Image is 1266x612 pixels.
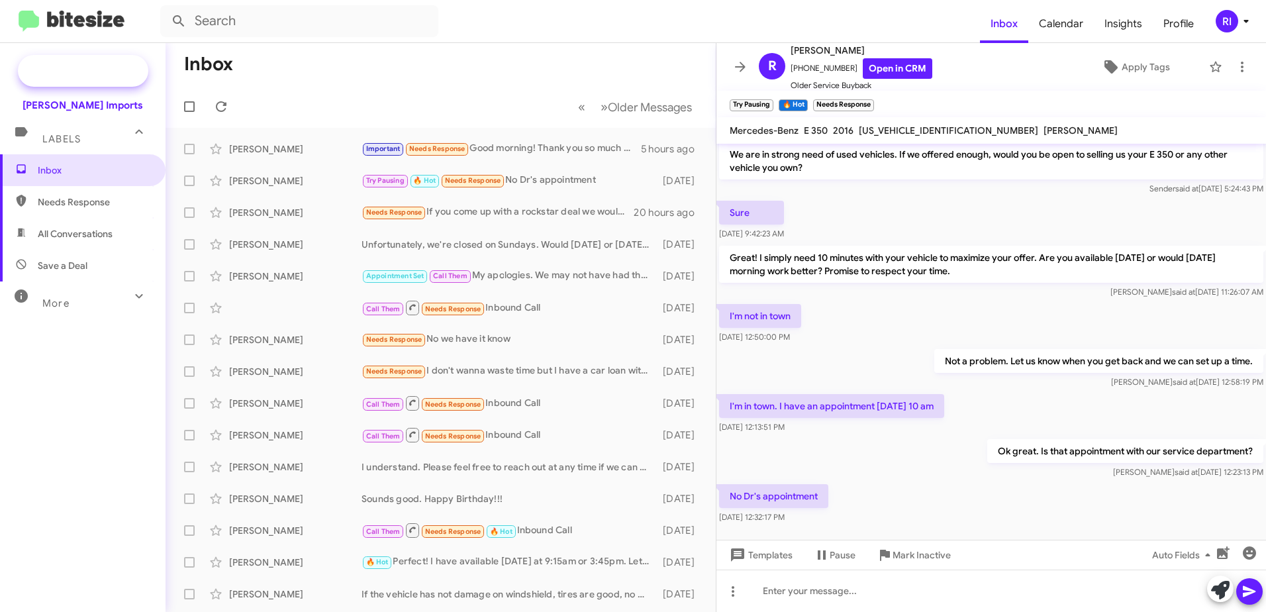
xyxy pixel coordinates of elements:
div: [DATE] [657,270,705,283]
p: Sure [719,201,784,225]
p: I'm in town. I have an appointment [DATE] 10 am [719,394,944,418]
span: Older Messages [608,100,692,115]
div: [DATE] [657,365,705,378]
button: Next [593,93,700,121]
span: said at [1172,287,1195,297]
span: Save a Deal [38,259,87,272]
span: Needs Response [425,432,481,440]
span: Mark Inactive [893,543,951,567]
div: [DATE] [657,301,705,315]
span: [PERSON_NAME] [DATE] 11:26:07 AM [1110,287,1263,297]
div: Inbound Call [362,427,657,443]
span: [DATE] 12:32:17 PM [719,512,785,522]
div: [PERSON_NAME] [229,238,362,251]
span: said at [1173,377,1196,387]
span: E 350 [804,125,828,136]
span: Needs Response [425,527,481,536]
div: [DATE] [657,333,705,346]
a: Open in CRM [863,58,932,79]
a: Special Campaign [18,55,148,87]
span: 🔥 Hot [413,176,436,185]
div: [PERSON_NAME] [229,524,362,537]
div: [PERSON_NAME] [229,492,362,505]
div: If you come up with a rockstar deal we would be open to purchasing something with you guys in sam... [362,205,634,220]
span: [DATE] 9:42:23 AM [719,229,784,238]
span: Older Service Buyback [791,79,932,92]
span: Needs Response [366,367,422,376]
span: 🔥 Hot [366,558,389,566]
div: No we have it know [362,332,657,347]
span: Important [366,144,401,153]
div: [PERSON_NAME] [229,429,362,442]
button: Auto Fields [1142,543,1226,567]
div: Inbound Call [362,299,657,316]
span: Call Them [366,305,401,313]
div: 20 hours ago [634,206,705,219]
nav: Page navigation example [571,93,700,121]
p: Ok great. Is that appointment with our service department? [987,439,1263,463]
div: [PERSON_NAME] [229,206,362,219]
div: If the vehicle has not damage on windshield, tires are good, no body damage. It should bring betw... [362,587,657,601]
a: Inbox [980,5,1028,43]
div: [DATE] [657,429,705,442]
p: I'm not in town [719,304,801,328]
span: Call Them [366,432,401,440]
div: [PERSON_NAME] Imports [23,99,143,112]
a: Calendar [1028,5,1094,43]
div: [PERSON_NAME] [229,556,362,569]
span: Pause [830,543,855,567]
div: [DATE] [657,174,705,187]
span: Call Them [433,272,467,280]
span: Needs Response [366,208,422,217]
span: [DATE] 12:13:51 PM [719,422,785,432]
div: 5 hours ago [641,142,705,156]
span: said at [1175,467,1198,477]
div: [PERSON_NAME] [229,270,362,283]
div: [PERSON_NAME] [229,333,362,346]
h1: Inbox [184,54,233,75]
span: Mercedes-Benz [730,125,799,136]
div: [DATE] [657,460,705,474]
div: I understand. Please feel free to reach out at any time if we can be of assistance [362,460,657,474]
div: [PERSON_NAME] [229,587,362,601]
button: Apply Tags [1068,55,1202,79]
span: [US_VEHICLE_IDENTIFICATION_NUMBER] [859,125,1038,136]
div: [DATE] [657,524,705,537]
span: [PERSON_NAME] [791,42,932,58]
span: More [42,297,70,309]
div: Inbound Call [362,395,657,411]
span: R [768,56,777,77]
small: Needs Response [813,99,874,111]
p: No Dr's appointment [719,484,828,508]
span: Needs Response [366,335,422,344]
div: No Dr's appointment [362,173,657,188]
div: [DATE] [657,587,705,601]
span: « [578,99,585,115]
span: Needs Response [409,144,465,153]
span: Needs Response [425,305,481,313]
div: [DATE] [657,492,705,505]
span: Call Them [366,400,401,409]
a: Insights [1094,5,1153,43]
div: [DATE] [657,556,705,569]
button: Pause [803,543,866,567]
span: [DATE] 12:50:00 PM [719,332,790,342]
span: Special Campaign [58,64,138,77]
span: Auto Fields [1152,543,1216,567]
small: Try Pausing [730,99,773,111]
span: Needs Response [445,176,501,185]
button: Previous [570,93,593,121]
button: Mark Inactive [866,543,961,567]
button: RI [1204,10,1251,32]
div: RI [1216,10,1238,32]
div: [DATE] [657,238,705,251]
input: Search [160,5,438,37]
span: 🔥 Hot [490,527,512,536]
div: [PERSON_NAME] [229,142,362,156]
span: Templates [727,543,793,567]
a: Profile [1153,5,1204,43]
